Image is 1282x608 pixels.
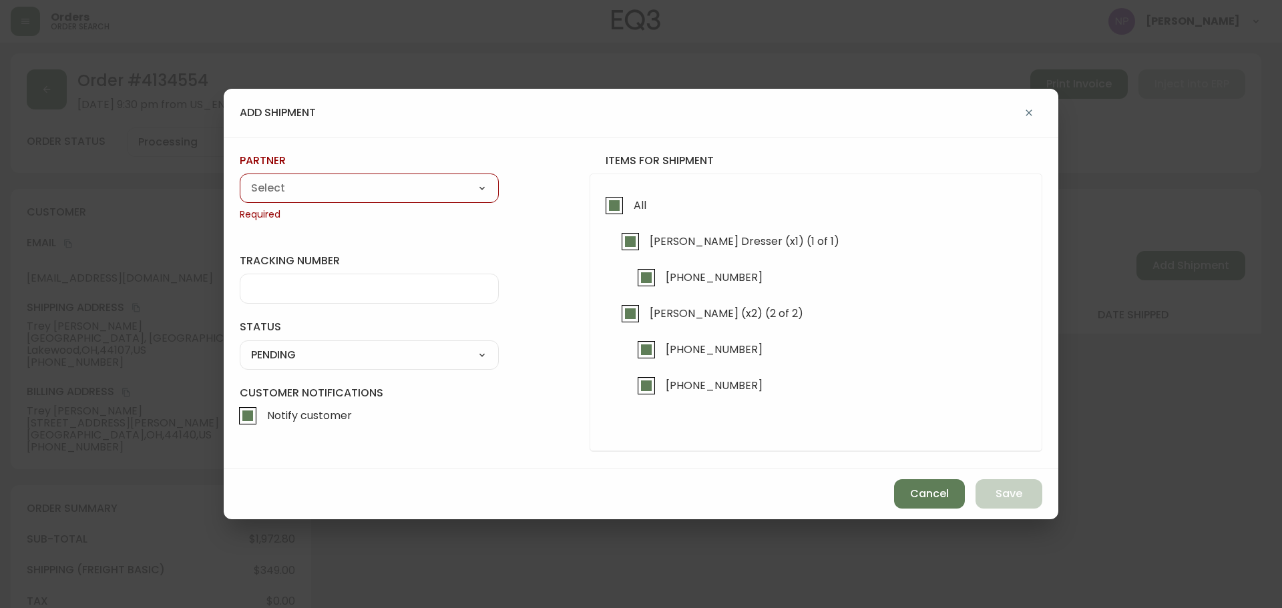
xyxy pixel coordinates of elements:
button: Cancel [894,479,965,509]
label: status [240,320,499,334]
span: Notify customer [267,408,352,422]
label: Customer Notifications [240,386,499,431]
span: [PHONE_NUMBER] [666,378,763,392]
span: [PERSON_NAME] Dresser (x1) (1 of 1) [650,234,839,248]
label: tracking number [240,254,499,268]
span: [PHONE_NUMBER] [666,342,763,356]
span: Cancel [910,487,949,501]
label: partner [240,154,499,168]
span: [PERSON_NAME] (x2) (2 of 2) [650,306,803,320]
span: [PHONE_NUMBER] [666,270,763,284]
h4: add shipment [240,105,316,120]
h4: items for shipment [590,154,1042,168]
span: All [634,198,646,212]
span: Required [240,208,499,222]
